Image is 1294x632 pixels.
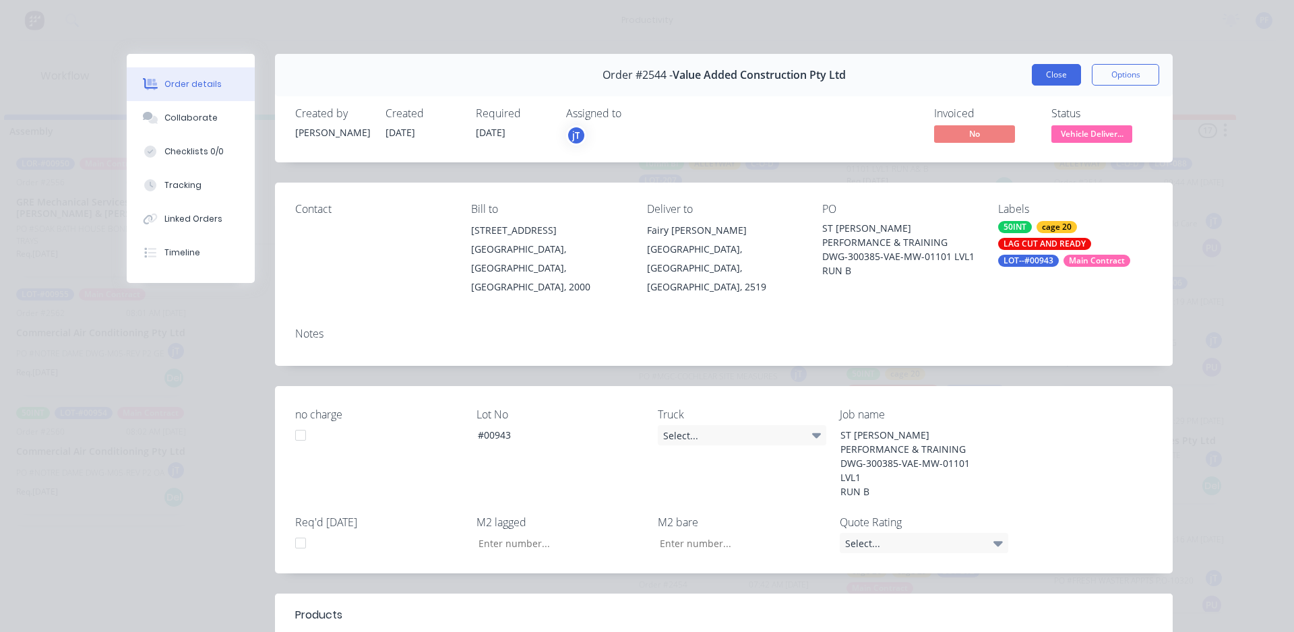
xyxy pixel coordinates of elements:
[476,126,505,139] span: [DATE]
[127,236,255,270] button: Timeline
[998,203,1152,216] div: Labels
[386,107,460,120] div: Created
[1051,107,1152,120] div: Status
[934,125,1015,142] span: No
[127,67,255,101] button: Order details
[295,327,1152,340] div: Notes
[648,533,826,553] input: Enter number...
[998,221,1032,233] div: 50INT
[840,533,1008,553] div: Select...
[566,107,701,120] div: Assigned to
[127,101,255,135] button: Collaborate
[647,221,801,296] div: Fairy [PERSON_NAME][GEOGRAPHIC_DATA], [GEOGRAPHIC_DATA], [GEOGRAPHIC_DATA], 2519
[830,425,998,501] div: ST [PERSON_NAME] PERFORMANCE & TRAINING DWG-300385-VAE-MW-01101 LVL1 RUN B
[295,125,369,139] div: [PERSON_NAME]
[658,406,826,422] label: Truck
[822,221,977,278] div: ST [PERSON_NAME] PERFORMANCE & TRAINING DWG-300385-VAE-MW-01101 LVL1 RUN B
[467,533,645,553] input: Enter number...
[467,425,636,445] div: #00943
[295,203,450,216] div: Contact
[822,203,977,216] div: PO
[673,69,846,82] span: Value Added Construction Pty Ltd
[1032,64,1081,86] button: Close
[471,203,625,216] div: Bill to
[295,406,464,422] label: no charge
[476,406,645,422] label: Lot No
[471,240,625,296] div: [GEOGRAPHIC_DATA], [GEOGRAPHIC_DATA], [GEOGRAPHIC_DATA], 2000
[127,135,255,168] button: Checklists 0/0
[164,179,202,191] div: Tracking
[658,514,826,530] label: M2 bare
[476,514,645,530] label: M2 lagged
[164,146,224,158] div: Checklists 0/0
[840,406,1008,422] label: Job name
[998,238,1091,250] div: LAG CUT AND READY
[1064,255,1130,267] div: Main Contract
[1037,221,1077,233] div: cage 20
[1051,125,1132,142] span: Vehicle Deliver...
[566,125,586,146] button: jT
[295,107,369,120] div: Created by
[295,607,342,623] div: Products
[998,255,1059,267] div: LOT--#00943
[127,168,255,202] button: Tracking
[603,69,673,82] span: Order #2544 -
[164,213,222,225] div: Linked Orders
[164,112,218,124] div: Collaborate
[840,514,1008,530] label: Quote Rating
[127,202,255,236] button: Linked Orders
[386,126,415,139] span: [DATE]
[647,203,801,216] div: Deliver to
[295,514,464,530] label: Req'd [DATE]
[164,78,222,90] div: Order details
[1051,125,1132,146] button: Vehicle Deliver...
[471,221,625,296] div: [STREET_ADDRESS][GEOGRAPHIC_DATA], [GEOGRAPHIC_DATA], [GEOGRAPHIC_DATA], 2000
[164,247,200,259] div: Timeline
[934,107,1035,120] div: Invoiced
[658,425,826,445] div: Select...
[647,240,801,296] div: [GEOGRAPHIC_DATA], [GEOGRAPHIC_DATA], [GEOGRAPHIC_DATA], 2519
[476,107,550,120] div: Required
[471,221,625,240] div: [STREET_ADDRESS]
[647,221,801,240] div: Fairy [PERSON_NAME]
[1092,64,1159,86] button: Options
